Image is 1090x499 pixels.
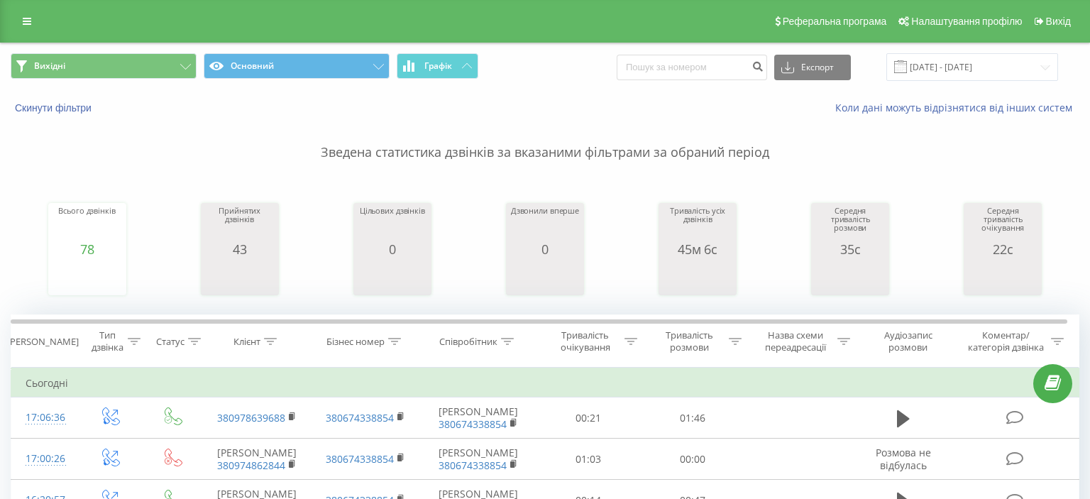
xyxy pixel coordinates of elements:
button: Вихідні [11,53,197,79]
div: 0 [360,242,425,256]
a: 380674338854 [326,452,394,466]
div: Цільових дзвінків [360,207,425,242]
a: 380674338854 [326,411,394,424]
div: Середня тривалість розмови [815,207,886,242]
div: Тип дзвінка [90,329,124,353]
td: [PERSON_NAME] [419,397,536,439]
p: Зведена статистика дзвінків за вказаними фільтрами за обраний період [11,115,1079,162]
div: Тривалість очікування [549,329,621,353]
button: Графік [397,53,478,79]
span: Налаштування профілю [911,16,1022,27]
div: Коментар/категорія дзвінка [964,329,1047,353]
div: 17:00:26 [26,445,64,473]
span: Вихідні [34,60,65,72]
div: Всього дзвінків [58,207,115,242]
div: Клієнт [233,336,260,348]
div: Співробітник [439,336,497,348]
div: 78 [58,242,115,256]
div: [PERSON_NAME] [7,336,79,348]
span: Вихід [1046,16,1071,27]
button: Основний [204,53,390,79]
a: 380674338854 [439,459,507,472]
div: 35с [815,242,886,256]
button: Скинути фільтри [11,102,99,114]
div: 45м 6с [662,242,733,256]
td: [PERSON_NAME] [203,439,312,480]
a: 380674338854 [439,417,507,431]
div: Дзвонили вперше [511,207,579,242]
td: 01:46 [641,397,745,439]
td: 00:00 [641,439,745,480]
span: Графік [424,61,452,71]
div: 0 [511,242,579,256]
a: 380978639688 [217,411,285,424]
a: Коли дані можуть відрізнятися вiд інших систем [835,101,1079,114]
td: [PERSON_NAME] [419,439,536,480]
div: Бізнес номер [326,336,385,348]
td: 01:03 [536,439,641,480]
div: Тривалість усіх дзвінків [662,207,733,242]
button: Експорт [774,55,851,80]
div: 22с [967,242,1038,256]
div: 17:06:36 [26,404,64,432]
input: Пошук за номером [617,55,767,80]
td: 00:21 [536,397,641,439]
div: Тривалість розмови [654,329,725,353]
span: Реферальна програма [783,16,887,27]
a: 380974862844 [217,459,285,472]
td: Сьогодні [11,369,1079,397]
span: Розмова не відбулась [876,446,931,472]
div: Прийнятих дзвінків [204,207,275,242]
div: Середня тривалість очікування [967,207,1038,242]
div: Статус [156,336,185,348]
div: Назва схеми переадресації [758,329,834,353]
div: Аудіозапис розмови [866,329,950,353]
div: 43 [204,242,275,256]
